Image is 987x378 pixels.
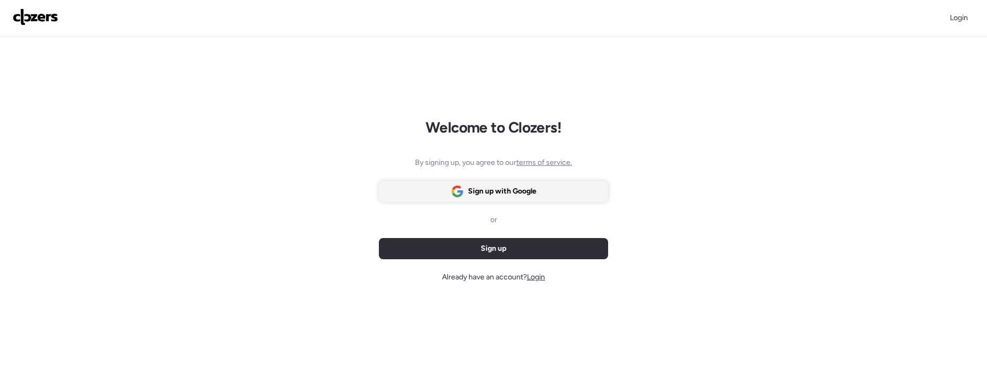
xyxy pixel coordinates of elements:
[527,272,545,282] span: Login
[415,157,572,168] span: By signing up, you agree to our
[481,243,506,254] span: Sign up
[490,215,497,225] span: or
[442,272,545,283] span: Already have an account?
[516,158,572,167] span: terms of service.
[950,13,968,22] span: Login
[13,8,58,25] img: Logo
[468,186,536,197] span: Sign up with Google
[426,118,561,136] h1: Welcome to Clozers!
